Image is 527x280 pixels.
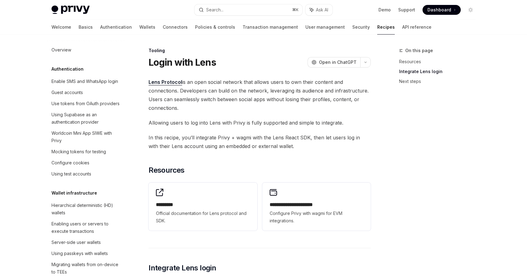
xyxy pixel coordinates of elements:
[405,47,433,54] span: On this page
[319,59,357,65] span: Open in ChatGPT
[427,7,451,13] span: Dashboard
[194,4,302,15] button: Search...⌘K
[378,7,391,13] a: Demo
[51,100,120,107] div: Use tokens from OAuth providers
[51,202,122,216] div: Hierarchical deterministic (HD) wallets
[51,6,90,14] img: light logo
[423,5,461,15] a: Dashboard
[51,250,108,257] div: Using passkeys with wallets
[51,220,122,235] div: Enabling users or servers to execute transactions
[149,79,182,85] a: Lens Protocol
[47,87,125,98] a: Guest accounts
[149,263,216,273] span: Integrate Lens login
[79,20,93,35] a: Basics
[377,20,395,35] a: Recipes
[51,20,71,35] a: Welcome
[51,189,97,197] h5: Wallet infrastructure
[51,170,91,178] div: Using test accounts
[206,6,223,14] div: Search...
[398,7,415,13] a: Support
[149,118,371,127] span: Allowing users to log into Lens with Privy is fully supported and simple to integrate.
[51,239,101,246] div: Server-side user wallets
[47,237,125,248] a: Server-side user wallets
[352,20,370,35] a: Security
[51,65,84,73] h5: Authentication
[47,157,125,168] a: Configure cookies
[51,46,71,54] div: Overview
[149,57,216,68] h1: Login with Lens
[51,89,83,96] div: Guest accounts
[47,259,125,278] a: Migrating wallets from on-device to TEEs
[305,4,333,15] button: Ask AI
[466,5,476,15] button: Toggle dark mode
[402,20,431,35] a: API reference
[51,111,122,126] div: Using Supabase as an authentication provider
[292,7,299,12] span: ⌘ K
[47,44,125,56] a: Overview
[47,146,125,157] a: Mocking tokens for testing
[47,218,125,237] a: Enabling users or servers to execute transactions
[399,76,480,86] a: Next steps
[305,20,345,35] a: User management
[47,168,125,179] a: Using test accounts
[47,98,125,109] a: Use tokens from OAuth providers
[399,67,480,76] a: Integrate Lens login
[195,20,235,35] a: Policies & controls
[139,20,155,35] a: Wallets
[308,57,360,68] button: Open in ChatGPT
[149,133,371,150] span: In this recipe, you’ll integrate Privy + wagmi with the Lens React SDK, then let users log in wit...
[51,78,118,85] div: Enable SMS and WhatsApp login
[243,20,298,35] a: Transaction management
[47,109,125,128] a: Using Supabase as an authentication provider
[47,128,125,146] a: Worldcoin Mini App SIWE with Privy
[149,165,185,175] span: Resources
[156,210,250,224] span: Official documentation for Lens protocol and SDK.
[316,7,328,13] span: Ask AI
[149,78,371,112] span: is an open social network that allows users to own their content and connections. Developers can ...
[163,20,188,35] a: Connectors
[51,148,106,155] div: Mocking tokens for testing
[270,210,363,224] span: Configure Privy with wagmi for EVM integrations.
[47,200,125,218] a: Hierarchical deterministic (HD) wallets
[399,57,480,67] a: Resources
[51,130,122,144] div: Worldcoin Mini App SIWE with Privy
[100,20,132,35] a: Authentication
[51,159,89,167] div: Configure cookies
[51,261,122,276] div: Migrating wallets from on-device to TEEs
[47,248,125,259] a: Using passkeys with wallets
[149,183,257,231] a: **** ****Official documentation for Lens protocol and SDK.
[47,76,125,87] a: Enable SMS and WhatsApp login
[149,47,371,54] div: Tooling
